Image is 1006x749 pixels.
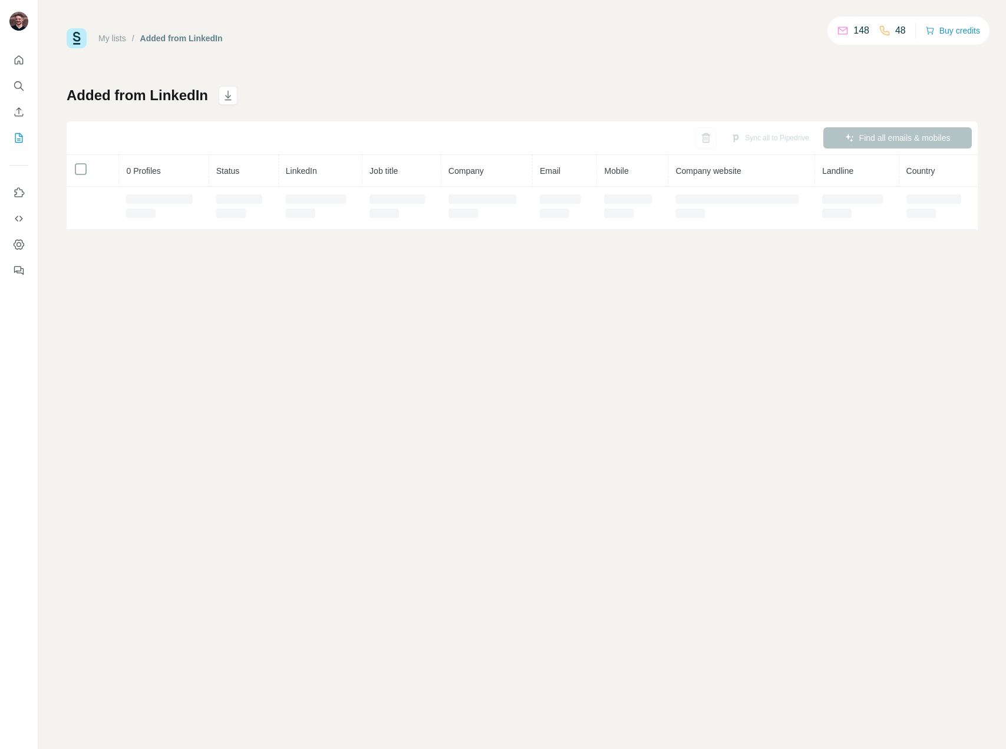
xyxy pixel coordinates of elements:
[98,34,126,43] a: My lists
[67,86,208,105] h1: Added from LinkedIn
[140,32,223,44] div: Added from LinkedIn
[675,166,741,176] span: Company website
[286,166,317,176] span: LinkedIn
[9,234,28,255] button: Dashboard
[906,166,935,176] span: Country
[853,24,869,38] p: 148
[448,166,484,176] span: Company
[9,208,28,229] button: Use Surfe API
[132,32,134,44] li: /
[9,12,28,31] img: Avatar
[216,166,240,176] span: Status
[9,75,28,97] button: Search
[9,260,28,281] button: Feedback
[540,166,560,176] span: Email
[822,166,853,176] span: Landline
[9,127,28,149] button: My lists
[370,166,398,176] span: Job title
[895,24,906,38] p: 48
[67,28,87,48] img: Surfe Logo
[9,182,28,203] button: Use Surfe on LinkedIn
[604,166,628,176] span: Mobile
[9,101,28,123] button: Enrich CSV
[925,22,980,39] button: Buy credits
[126,166,160,176] span: 0 Profiles
[9,50,28,71] button: Quick start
